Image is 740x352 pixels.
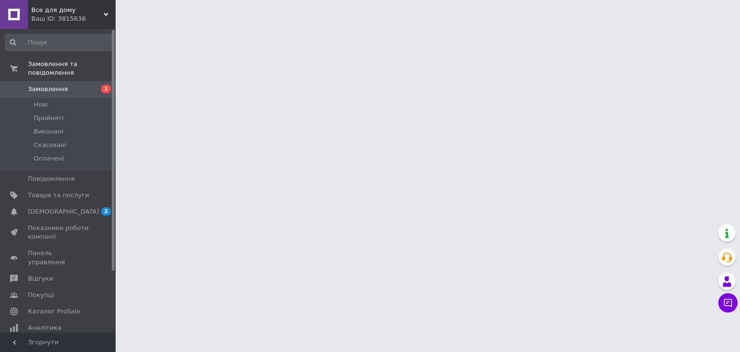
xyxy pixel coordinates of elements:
span: Покупці [28,291,54,299]
button: Чат з покупцем [718,293,738,312]
span: Виконані [34,127,64,136]
span: Скасовані [34,141,66,149]
span: Товари та послуги [28,191,89,200]
input: Пошук [5,34,114,51]
span: 1 [101,85,111,93]
span: Прийняті [34,114,64,122]
span: Каталог ProSale [28,307,80,316]
span: Замовлення [28,85,68,94]
span: [DEMOGRAPHIC_DATA] [28,207,99,216]
div: Ваш ID: 3815636 [31,14,116,23]
span: Відгуки [28,274,53,283]
span: Оплачені [34,154,64,163]
span: 2 [101,207,111,216]
span: Панель управління [28,249,89,266]
span: Нові [34,100,48,109]
span: Повідомлення [28,175,75,183]
span: Показники роботи компанії [28,224,89,241]
span: Аналітика [28,324,61,332]
span: Все для дому [31,6,104,14]
span: Замовлення та повідомлення [28,60,116,77]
